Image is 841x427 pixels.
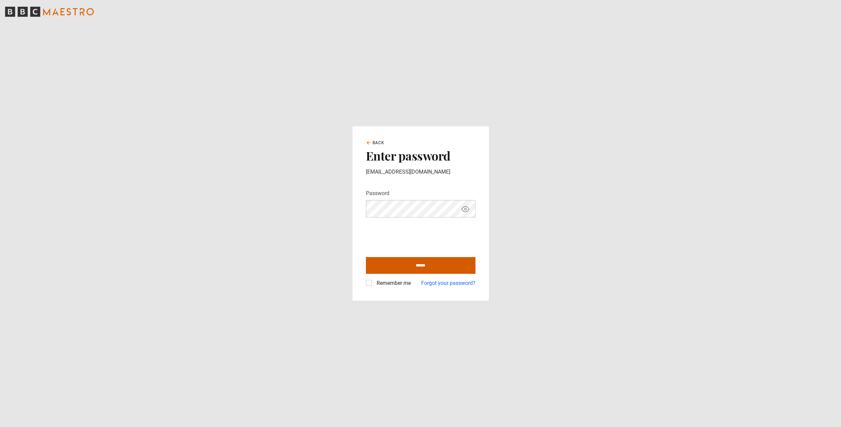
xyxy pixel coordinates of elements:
span: Back [373,140,385,146]
svg: BBC Maestro [5,7,94,17]
label: Password [366,189,389,197]
a: Forgot your password? [421,279,475,287]
iframe: reCAPTCHA [366,223,468,249]
p: [EMAIL_ADDRESS][DOMAIN_NAME] [366,168,475,176]
h2: Enter password [366,148,475,163]
label: Remember me [374,279,411,287]
a: Back [366,140,385,146]
button: Show password [460,203,471,215]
